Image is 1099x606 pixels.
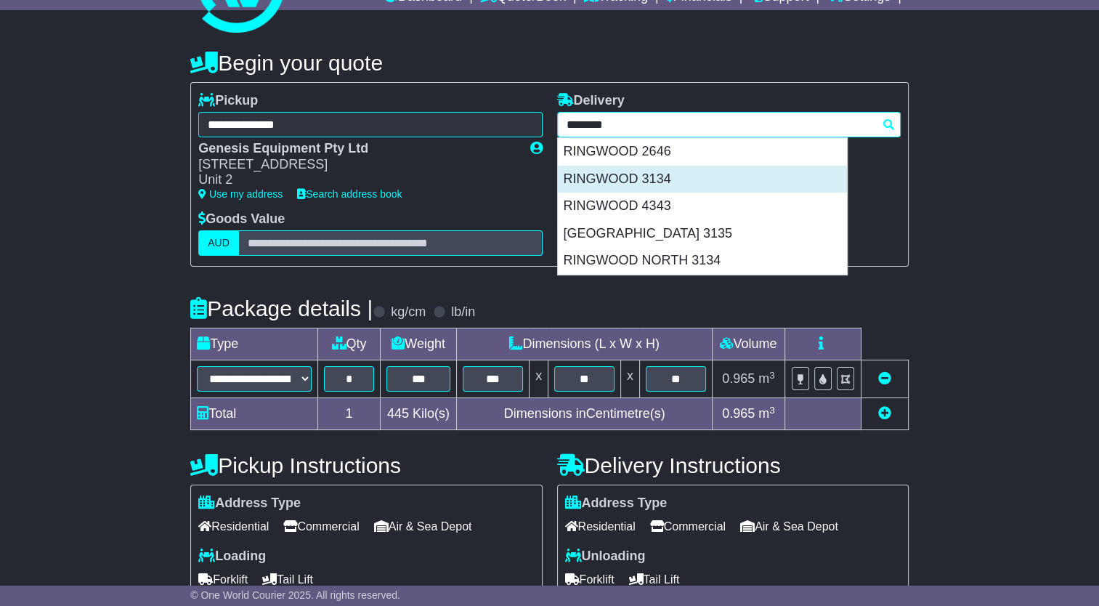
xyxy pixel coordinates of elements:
[565,496,668,512] label: Address Type
[457,328,712,360] td: Dimensions (L x W x H)
[557,453,909,477] h4: Delivery Instructions
[565,515,636,538] span: Residential
[722,406,755,421] span: 0.965
[198,172,515,188] div: Unit 2
[190,589,400,601] span: © One World Courier 2025. All rights reserved.
[374,515,472,538] span: Air & Sea Depot
[380,328,457,360] td: Weight
[740,515,838,538] span: Air & Sea Depot
[191,398,318,430] td: Total
[190,51,909,75] h4: Begin your quote
[318,398,380,430] td: 1
[283,515,359,538] span: Commercial
[190,296,373,320] h4: Package details |
[451,304,475,320] label: lb/in
[565,568,615,591] span: Forklift
[297,188,402,200] a: Search address book
[198,549,266,565] label: Loading
[558,220,847,248] div: [GEOGRAPHIC_DATA] 3135
[769,370,775,381] sup: 3
[198,230,239,256] label: AUD
[380,398,457,430] td: Kilo(s)
[558,166,847,193] div: RINGWOOD 3134
[558,138,847,166] div: RINGWOOD 2646
[198,141,515,157] div: Genesis Equipment Pty Ltd
[629,568,680,591] span: Tail Lift
[198,157,515,173] div: [STREET_ADDRESS]
[650,515,726,538] span: Commercial
[530,360,548,398] td: x
[722,371,755,386] span: 0.965
[198,496,301,512] label: Address Type
[198,515,269,538] span: Residential
[318,328,380,360] td: Qty
[878,371,891,386] a: Remove this item
[191,328,318,360] td: Type
[262,568,313,591] span: Tail Lift
[565,549,646,565] label: Unloading
[620,360,639,398] td: x
[712,328,784,360] td: Volume
[391,304,426,320] label: kg/cm
[878,406,891,421] a: Add new item
[769,405,775,416] sup: 3
[557,93,625,109] label: Delivery
[558,193,847,220] div: RINGWOOD 4343
[198,211,285,227] label: Goods Value
[198,568,248,591] span: Forklift
[457,398,712,430] td: Dimensions in Centimetre(s)
[198,188,283,200] a: Use my address
[758,406,775,421] span: m
[558,247,847,275] div: RINGWOOD NORTH 3134
[758,371,775,386] span: m
[387,406,409,421] span: 445
[198,93,258,109] label: Pickup
[190,453,542,477] h4: Pickup Instructions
